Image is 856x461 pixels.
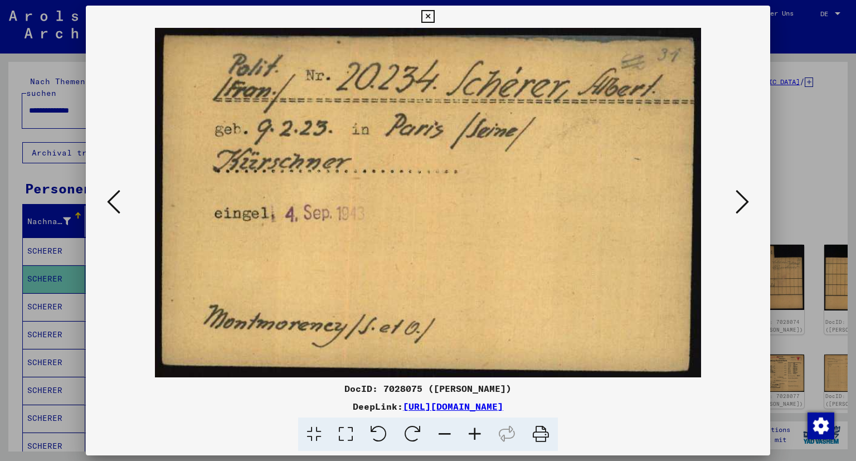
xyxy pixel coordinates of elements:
[86,400,771,413] div: DeepLink:
[403,401,503,412] a: [URL][DOMAIN_NAME]
[124,28,733,377] img: 001.jpg
[808,413,834,439] img: Zustimmung ändern
[807,412,834,439] div: Zustimmung ändern
[86,382,771,395] div: DocID: 7028075 ([PERSON_NAME])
